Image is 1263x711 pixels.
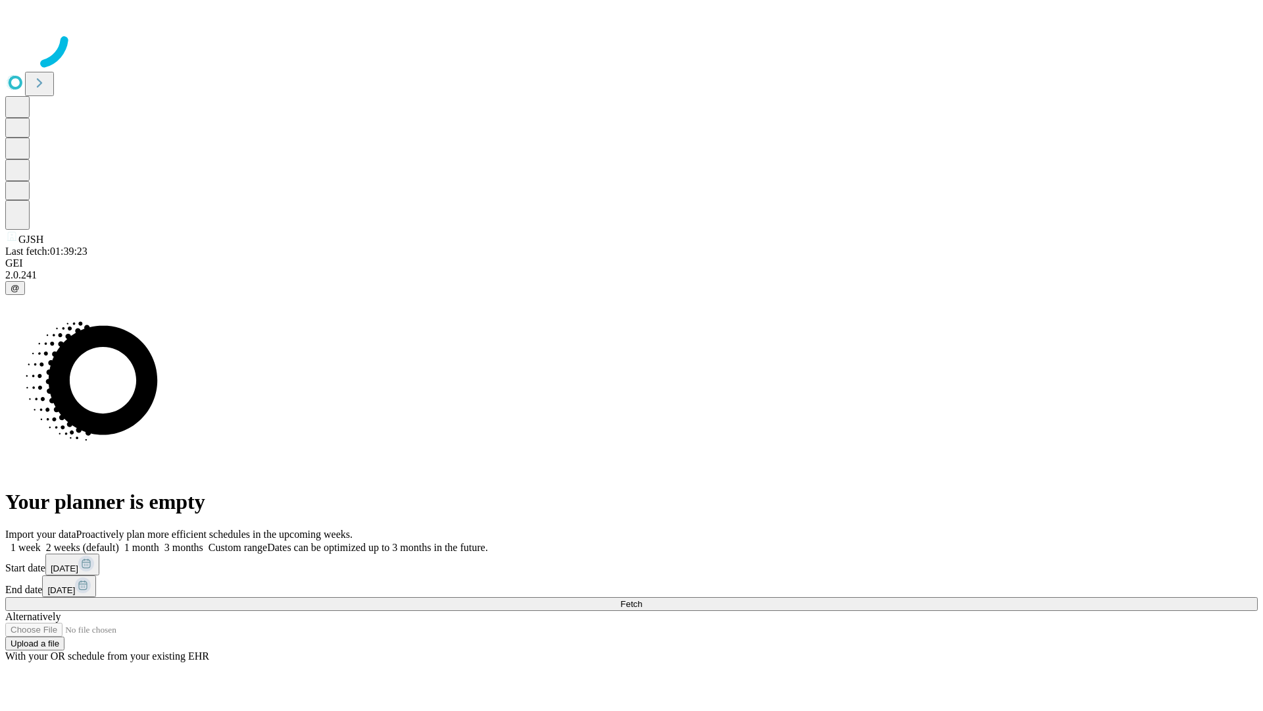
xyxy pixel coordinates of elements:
[47,585,75,595] span: [DATE]
[5,575,1258,597] div: End date
[76,529,353,540] span: Proactively plan more efficient schedules in the upcoming weeks.
[164,542,203,553] span: 3 months
[5,246,87,257] span: Last fetch: 01:39:23
[209,542,267,553] span: Custom range
[5,554,1258,575] div: Start date
[45,554,99,575] button: [DATE]
[5,490,1258,514] h1: Your planner is empty
[11,283,20,293] span: @
[5,269,1258,281] div: 2.0.241
[5,529,76,540] span: Import your data
[18,234,43,245] span: GJSH
[46,542,119,553] span: 2 weeks (default)
[5,650,209,662] span: With your OR schedule from your existing EHR
[5,281,25,295] button: @
[11,542,41,553] span: 1 week
[5,597,1258,611] button: Fetch
[620,599,642,609] span: Fetch
[5,257,1258,269] div: GEI
[5,611,61,622] span: Alternatively
[5,637,64,650] button: Upload a file
[51,564,78,573] span: [DATE]
[267,542,487,553] span: Dates can be optimized up to 3 months in the future.
[42,575,96,597] button: [DATE]
[124,542,159,553] span: 1 month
